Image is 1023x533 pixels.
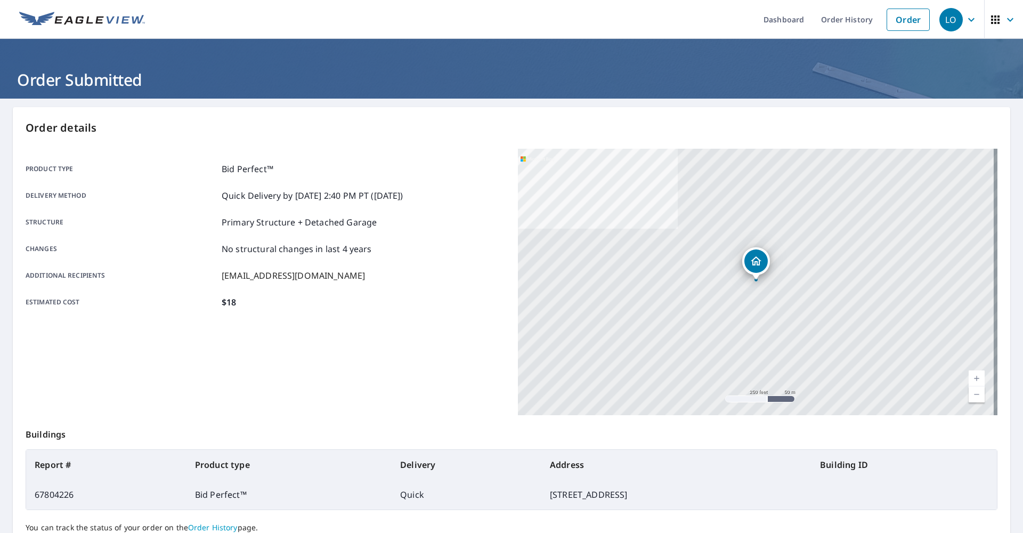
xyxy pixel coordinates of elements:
[26,216,217,229] p: Structure
[392,450,541,480] th: Delivery
[26,296,217,309] p: Estimated cost
[26,415,997,449] p: Buildings
[541,480,811,510] td: [STREET_ADDRESS]
[222,296,236,309] p: $18
[26,480,186,510] td: 67804226
[19,12,145,28] img: EV Logo
[26,523,997,532] p: You can track the status of your order on the page.
[222,163,273,175] p: Bid Perfect™
[541,450,811,480] th: Address
[222,216,377,229] p: Primary Structure + Detached Garage
[222,189,403,202] p: Quick Delivery by [DATE] 2:40 PM PT ([DATE])
[811,450,997,480] th: Building ID
[186,480,392,510] td: Bid Perfect™
[13,69,1010,91] h1: Order Submitted
[26,120,997,136] p: Order details
[26,243,217,255] p: Changes
[939,8,963,31] div: LO
[969,386,985,402] a: Current Level 17, Zoom Out
[26,450,186,480] th: Report #
[26,163,217,175] p: Product type
[887,9,930,31] a: Order
[392,480,541,510] td: Quick
[222,269,365,282] p: [EMAIL_ADDRESS][DOMAIN_NAME]
[26,189,217,202] p: Delivery method
[186,450,392,480] th: Product type
[222,243,372,255] p: No structural changes in last 4 years
[969,370,985,386] a: Current Level 17, Zoom In
[26,269,217,282] p: Additional recipients
[742,247,770,280] div: Dropped pin, building 1, Residential property, 3530 Twin Peaks Dr San Bernardino, CA 92407
[188,522,238,532] a: Order History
